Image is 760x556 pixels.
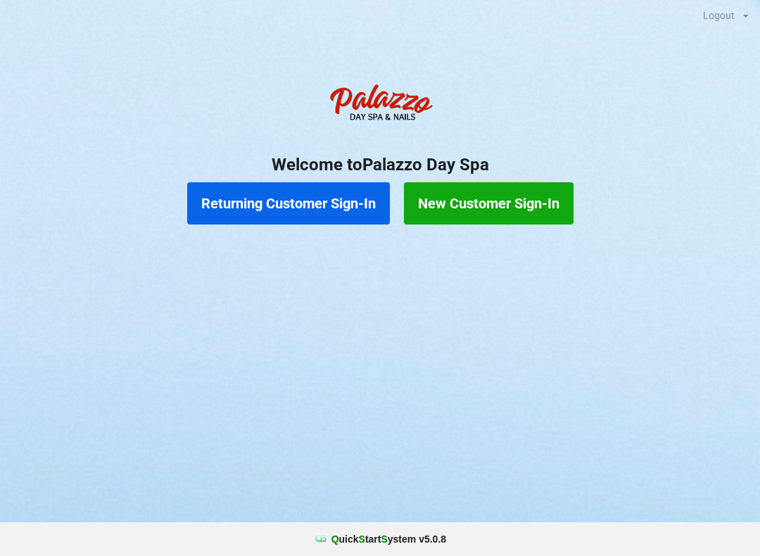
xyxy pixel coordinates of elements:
[331,533,339,545] span: Q
[381,533,387,545] span: S
[703,11,735,20] div: Logout
[359,533,365,545] span: S
[404,182,574,225] button: New Customer Sign-In
[331,532,446,546] b: uick tart ystem v 5.0.8
[314,532,328,546] img: favicon.ico
[324,77,436,133] img: PalazzoDaySpaNails-Logo.png
[187,182,390,225] button: Returning Customer Sign-In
